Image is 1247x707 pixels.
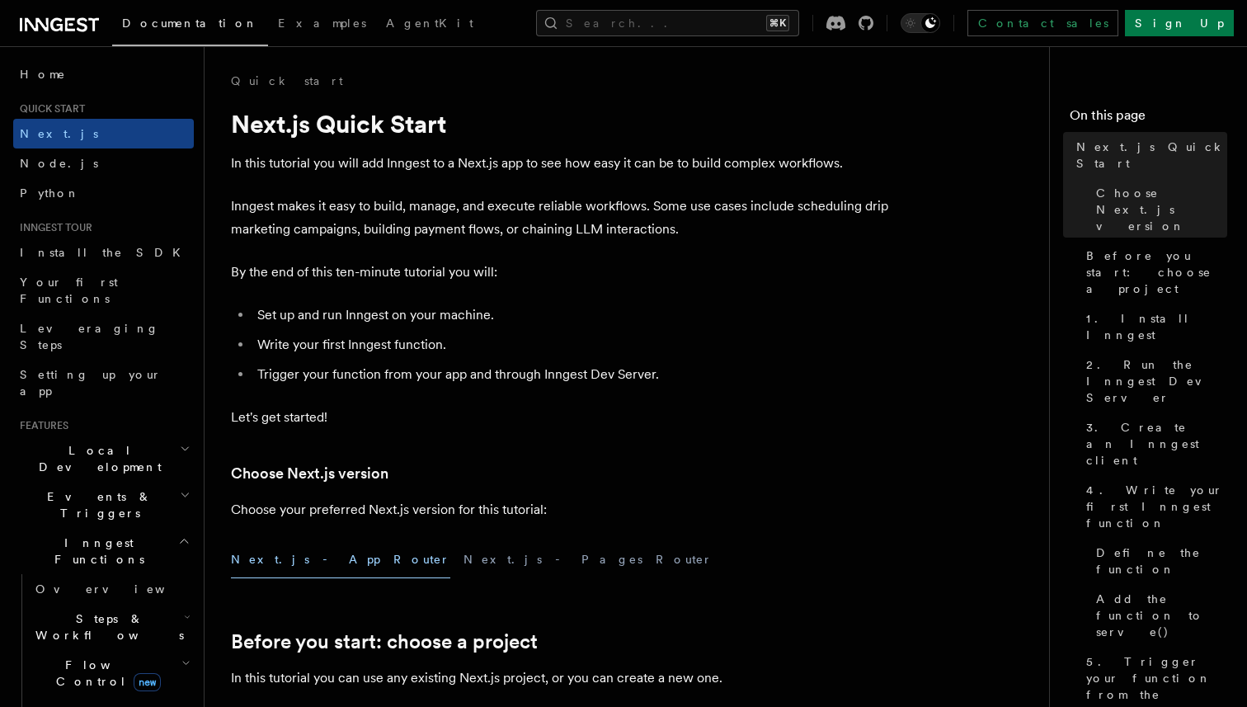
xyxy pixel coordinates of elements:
[1070,106,1227,132] h4: On this page
[20,368,162,398] span: Setting up your app
[231,152,891,175] p: In this tutorial you will add Inngest to a Next.js app to see how easy it can be to build complex...
[231,261,891,284] p: By the end of this ten-minute tutorial you will:
[29,604,194,650] button: Steps & Workflows
[35,582,205,596] span: Overview
[13,436,194,482] button: Local Development
[231,630,538,653] a: Before you start: choose a project
[268,5,376,45] a: Examples
[13,360,194,406] a: Setting up your app
[20,127,98,140] span: Next.js
[13,488,180,521] span: Events & Triggers
[231,406,891,429] p: Let's get started!
[13,238,194,267] a: Install the SDK
[252,363,891,386] li: Trigger your function from your app and through Inngest Dev Server.
[20,322,159,351] span: Leveraging Steps
[13,148,194,178] a: Node.js
[13,221,92,234] span: Inngest tour
[231,73,343,89] a: Quick start
[13,482,194,528] button: Events & Triggers
[1080,412,1227,475] a: 3. Create an Inngest client
[13,59,194,89] a: Home
[13,178,194,208] a: Python
[231,109,891,139] h1: Next.js Quick Start
[1080,241,1227,304] a: Before you start: choose a project
[231,667,891,690] p: In this tutorial you can use any existing Next.js project, or you can create a new one.
[1089,178,1227,241] a: Choose Next.js version
[1086,310,1227,343] span: 1. Install Inngest
[252,333,891,356] li: Write your first Inngest function.
[231,195,891,241] p: Inngest makes it easy to build, manage, and execute reliable workflows. Some use cases include sc...
[252,304,891,327] li: Set up and run Inngest on your machine.
[13,267,194,313] a: Your first Functions
[231,462,388,485] a: Choose Next.js version
[1089,584,1227,647] a: Add the function to serve()
[13,419,68,432] span: Features
[29,610,184,643] span: Steps & Workflows
[1080,475,1227,538] a: 4. Write your first Inngest function
[1096,544,1227,577] span: Define the function
[278,16,366,30] span: Examples
[13,528,194,574] button: Inngest Functions
[901,13,940,33] button: Toggle dark mode
[1086,356,1227,406] span: 2. Run the Inngest Dev Server
[1076,139,1227,172] span: Next.js Quick Start
[536,10,799,36] button: Search...⌘K
[1125,10,1234,36] a: Sign Up
[231,498,891,521] p: Choose your preferred Next.js version for this tutorial:
[1080,350,1227,412] a: 2. Run the Inngest Dev Server
[29,657,181,690] span: Flow Control
[13,535,178,568] span: Inngest Functions
[13,442,180,475] span: Local Development
[13,313,194,360] a: Leveraging Steps
[386,16,473,30] span: AgentKit
[1096,591,1227,640] span: Add the function to serve()
[231,541,450,578] button: Next.js - App Router
[29,574,194,604] a: Overview
[464,541,713,578] button: Next.js - Pages Router
[13,119,194,148] a: Next.js
[112,5,268,46] a: Documentation
[1086,419,1227,469] span: 3. Create an Inngest client
[20,246,191,259] span: Install the SDK
[122,16,258,30] span: Documentation
[1086,482,1227,531] span: 4. Write your first Inngest function
[1096,185,1227,234] span: Choose Next.js version
[20,276,118,305] span: Your first Functions
[134,673,161,691] span: new
[766,15,789,31] kbd: ⌘K
[29,650,194,696] button: Flow Controlnew
[1086,247,1227,297] span: Before you start: choose a project
[1070,132,1227,178] a: Next.js Quick Start
[20,157,98,170] span: Node.js
[1080,304,1227,350] a: 1. Install Inngest
[20,66,66,82] span: Home
[13,102,85,115] span: Quick start
[20,186,80,200] span: Python
[1089,538,1227,584] a: Define the function
[967,10,1118,36] a: Contact sales
[376,5,483,45] a: AgentKit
